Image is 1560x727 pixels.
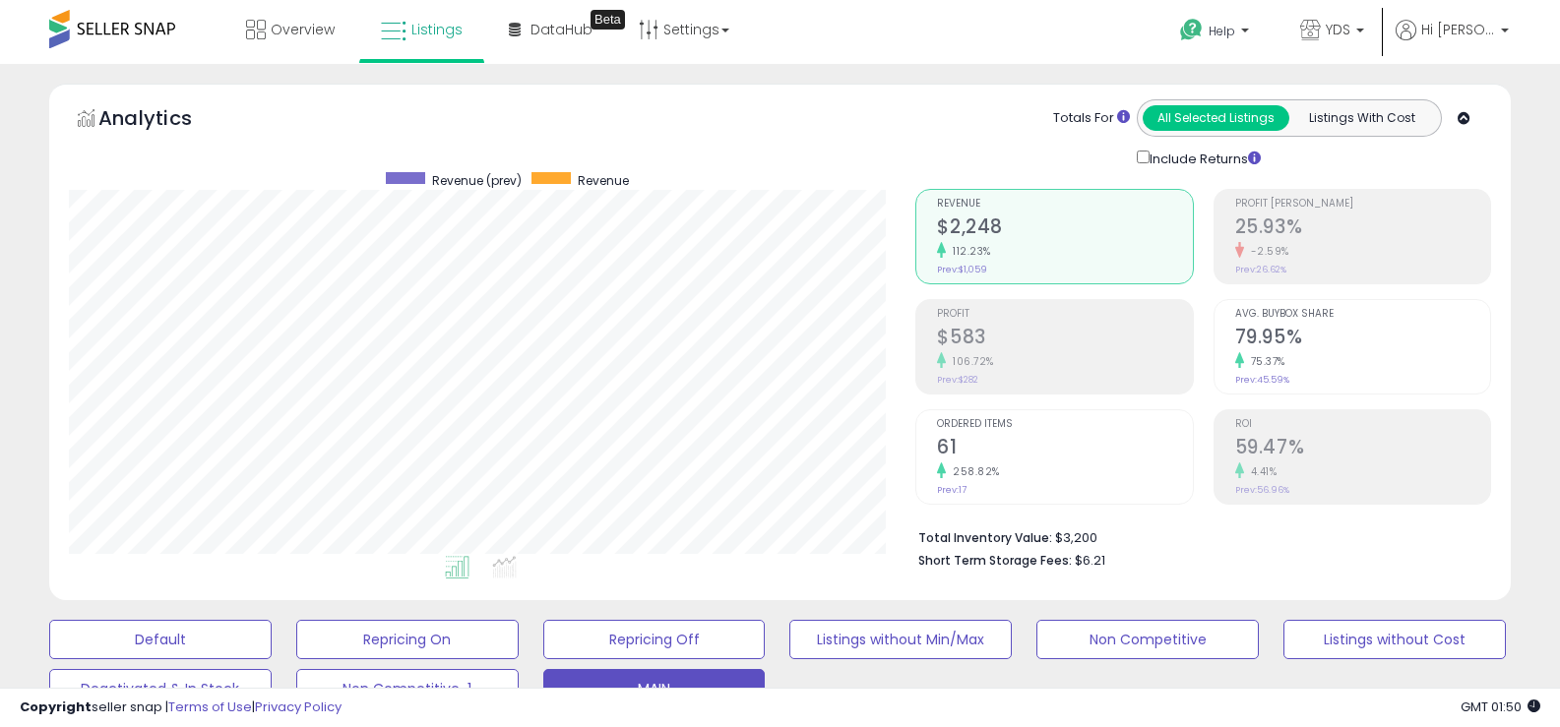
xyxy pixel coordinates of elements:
button: Repricing On [296,620,519,659]
small: 106.72% [946,354,994,369]
div: Include Returns [1122,147,1284,169]
small: 258.82% [946,464,1000,479]
span: ROI [1235,419,1490,430]
span: $6.21 [1075,551,1105,570]
h2: 59.47% [1235,436,1490,462]
span: DataHub [530,20,593,39]
span: 2025-08-11 01:50 GMT [1461,697,1540,716]
span: Revenue [578,172,629,189]
a: Privacy Policy [255,697,342,716]
li: $3,200 [918,524,1476,548]
span: Hi [PERSON_NAME] [1421,20,1495,39]
small: Prev: 17 [937,484,967,496]
a: Hi [PERSON_NAME] [1396,20,1509,64]
h2: $2,248 [937,215,1192,242]
small: Prev: 26.62% [1235,264,1286,275]
button: Non Competitive [1036,620,1259,659]
small: 112.23% [946,244,991,259]
button: Deactivated & In Stock [49,669,272,708]
small: Prev: $1,059 [937,264,987,275]
button: Listings With Cost [1288,105,1435,131]
button: Listings without Cost [1283,620,1506,659]
a: Terms of Use [168,697,252,716]
small: -2.59% [1244,244,1289,259]
span: Profit [PERSON_NAME] [1235,199,1490,210]
small: Prev: 56.96% [1235,484,1289,496]
b: Short Term Storage Fees: [918,552,1072,569]
span: Overview [271,20,335,39]
button: Listings without Min/Max [789,620,1012,659]
span: Profit [937,309,1192,320]
button: Default [49,620,272,659]
small: Prev: $282 [937,374,978,386]
h2: 25.93% [1235,215,1490,242]
i: Get Help [1179,18,1204,42]
button: Non Competitive-1 [296,669,519,708]
h2: 61 [937,436,1192,462]
small: 75.37% [1244,354,1285,369]
span: Revenue [937,199,1192,210]
span: Help [1209,23,1235,39]
span: Avg. Buybox Share [1235,309,1490,320]
span: Revenue (prev) [432,172,522,189]
button: Repricing Off [543,620,766,659]
strong: Copyright [20,697,92,716]
b: Total Inventory Value: [918,529,1052,546]
div: Totals For [1053,109,1130,128]
h2: 79.95% [1235,326,1490,352]
span: YDS [1326,20,1350,39]
span: Listings [411,20,463,39]
a: Help [1164,3,1269,64]
small: Prev: 45.59% [1235,374,1289,386]
button: All Selected Listings [1143,105,1289,131]
span: Ordered Items [937,419,1192,430]
small: 4.41% [1244,464,1278,479]
h2: $583 [937,326,1192,352]
div: seller snap | | [20,698,342,717]
button: MAIN [543,669,766,708]
h5: Analytics [98,104,230,137]
div: Tooltip anchor [591,10,625,30]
